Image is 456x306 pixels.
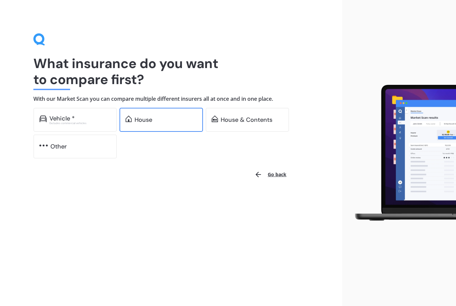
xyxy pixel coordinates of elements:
[39,115,47,122] img: car.f15378c7a67c060ca3f3.svg
[221,116,272,123] div: House & Contents
[250,167,290,183] button: Go back
[50,143,67,150] div: Other
[39,142,48,149] img: other.81dba5aafe580aa69f38.svg
[49,115,75,122] div: Vehicle *
[135,116,152,123] div: House
[126,115,132,122] img: home.91c183c226a05b4dc763.svg
[33,95,309,102] h4: With our Market Scan you can compare multiple different insurers all at once and in one place.
[212,115,218,122] img: home-and-contents.b802091223b8502ef2dd.svg
[49,122,111,124] div: Excludes commercial vehicles
[33,55,309,87] h1: What insurance do you want to compare first?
